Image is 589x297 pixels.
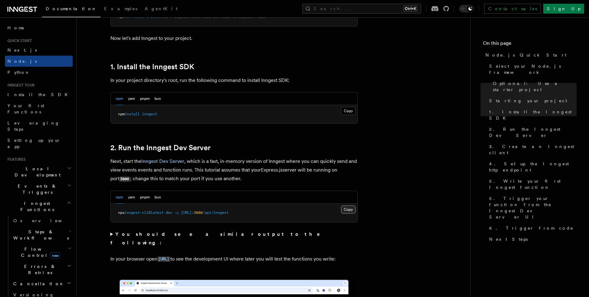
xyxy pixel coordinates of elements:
[110,231,329,246] strong: You should see a similar output to the following:
[487,61,577,78] a: Select your Node.js framework
[7,103,44,114] span: Your first Functions
[118,112,125,116] span: npm
[11,278,73,289] button: Cancellation
[403,6,417,12] kbd: Ctrl+K
[5,67,73,78] a: Python
[11,244,73,261] button: Flow Controlnew
[110,34,358,43] p: Now let's add Inngest to your project.
[5,198,73,215] button: Inngest Functions
[489,98,567,104] span: Starting your project
[11,261,73,278] button: Errors & Retries
[489,178,577,190] span: 5. Write your first Inngest function
[7,121,60,132] span: Leveraging Steps
[7,70,30,75] span: Python
[166,210,172,215] span: dev
[487,223,577,234] a: 6. Trigger from code
[489,195,577,220] span: 5. Trigger your function from the Inngest Dev Server UI
[483,40,577,49] h4: On this page
[341,107,356,115] button: Copy
[42,2,100,17] a: Documentation
[5,22,73,33] a: Home
[489,236,528,242] span: Next Steps
[5,117,73,135] a: Leveraging Steps
[489,109,577,121] span: 1. Install the Inngest SDK
[487,124,577,141] a: 2. Run the Inngest Dev Server
[142,112,157,116] span: inngest
[5,163,73,180] button: Local Development
[5,157,26,162] span: Features
[341,206,356,214] button: Copy
[11,263,67,276] span: Errors & Retries
[194,210,203,215] span: 3000
[5,100,73,117] a: Your first Functions
[116,191,123,204] button: npm
[11,226,73,244] button: Steps & Workflows
[140,92,150,105] button: pnpm
[46,6,97,11] span: Documentation
[116,92,123,105] button: npm
[13,218,77,223] span: Overview
[489,225,574,231] span: 6. Trigger from code
[489,126,577,138] span: 2. Run the Inngest Dev Server
[141,2,181,17] a: AgentKit
[110,76,358,85] p: In your project directory's root, run the following command to install Inngest SDK:
[487,234,577,245] a: Next Steps
[119,176,130,182] code: 3000
[487,141,577,158] a: 3. Create an Inngest client
[104,6,137,11] span: Examples
[181,210,194,215] span: [URL]:
[487,95,577,106] a: Starting your project
[145,6,177,11] span: AgentKit
[128,92,135,105] button: yarn
[487,158,577,176] a: 4. Set up the Inngest http endpoint
[157,257,170,262] code: [URL]
[5,180,73,198] button: Events & Triggers
[485,52,566,58] span: Node.js Quick Start
[110,255,358,264] p: In your browser open to see the development UI where later you will test the functions you write:
[110,230,358,247] summary: You should see a similar output to the following:
[487,193,577,223] a: 5. Trigger your function from the Inngest Dev Server UI
[5,166,67,178] span: Local Development
[5,89,73,100] a: Install the SDK
[5,183,67,195] span: Events & Triggers
[493,80,577,93] span: Optional: Use a starter project
[128,191,135,204] button: yarn
[110,143,211,152] a: 2. Run the Inngest Dev Server
[484,4,541,14] a: Contact sales
[487,106,577,124] a: 1. Install the Inngest SDK
[489,143,577,156] span: 3. Create an Inngest client
[7,25,25,31] span: Home
[483,49,577,61] a: Node.js Quick Start
[487,176,577,193] a: 5. Write your first Inngest function
[5,200,67,213] span: Inngest Functions
[459,5,474,12] button: Toggle dark mode
[118,210,125,215] span: npx
[5,56,73,67] a: Node.js
[7,48,37,53] span: Next.js
[5,83,35,88] span: Inngest tour
[5,45,73,56] a: Next.js
[140,191,150,204] button: pnpm
[5,135,73,152] a: Setting up your app
[110,62,194,71] a: 1. Install the Inngest SDK
[11,246,68,258] span: Flow Control
[489,161,577,173] span: 4. Set up the Inngest http endpoint
[110,157,358,183] p: Next, start the , which is a fast, in-memory version of Inngest where you can quickly send and vi...
[489,63,577,75] span: Select your Node.js framework
[50,252,60,259] span: new
[302,4,421,14] button: Search...Ctrl+K
[157,256,170,262] a: [URL]
[174,210,179,215] span: -u
[125,112,140,116] span: install
[7,59,37,64] span: Node.js
[7,92,71,97] span: Install the SDK
[141,158,184,164] a: Inngest Dev Server
[7,138,61,149] span: Setting up your app
[11,281,64,287] span: Cancellation
[11,215,73,226] a: Overview
[155,92,161,105] button: bun
[203,210,228,215] span: /api/inngest
[100,2,141,17] a: Examples
[125,210,164,215] span: inngest-cli@latest
[11,229,69,241] span: Steps & Workflows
